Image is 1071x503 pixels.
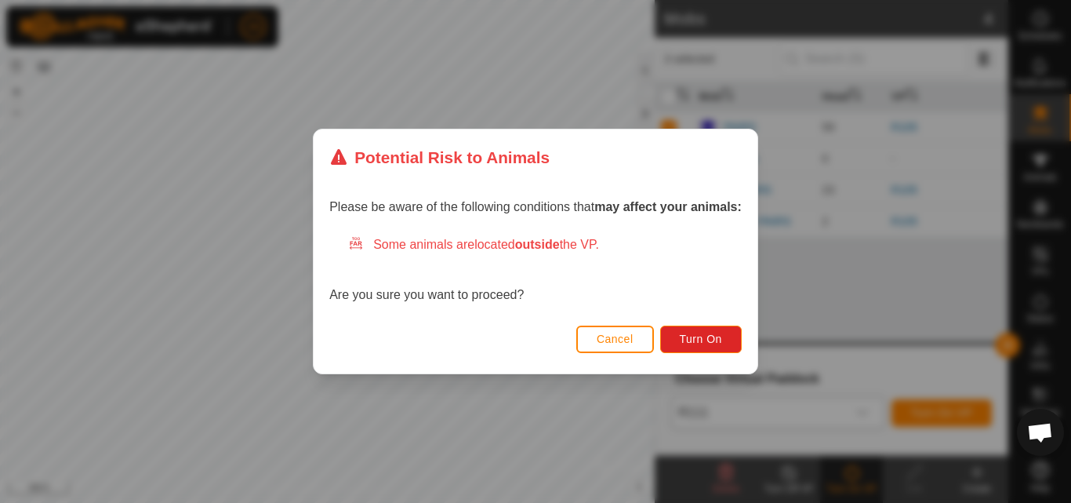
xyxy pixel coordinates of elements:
[329,235,742,304] div: Are you sure you want to proceed?
[515,238,560,251] strong: outside
[597,333,634,345] span: Cancel
[1017,409,1064,456] div: Open chat
[474,238,599,251] span: located the VP.
[348,235,742,254] div: Some animals are
[329,145,550,169] div: Potential Risk to Animals
[594,200,742,213] strong: may affect your animals:
[680,333,722,345] span: Turn On
[329,200,742,213] span: Please be aware of the following conditions that
[576,326,654,353] button: Cancel
[660,326,742,353] button: Turn On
